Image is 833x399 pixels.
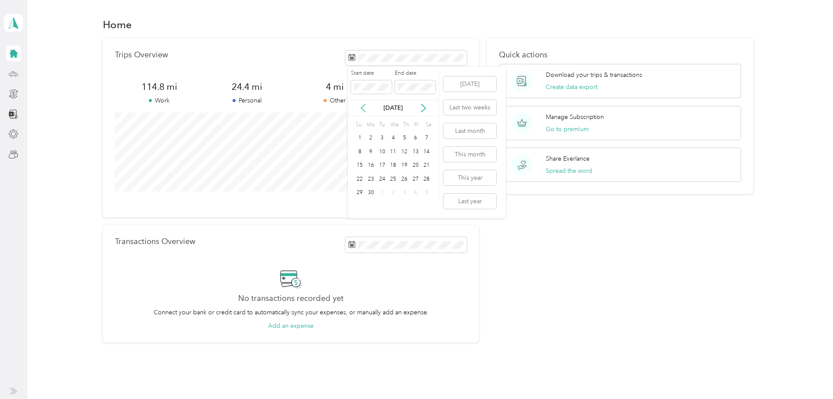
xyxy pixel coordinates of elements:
div: 2 [387,188,399,198]
div: Mo [365,119,375,131]
span: 4 mi [291,81,379,93]
div: 3 [399,188,410,198]
p: Quick actions [499,50,741,59]
p: Manage Subscription [546,112,604,122]
div: 11 [387,146,399,157]
div: 28 [421,174,433,185]
div: 18 [387,160,399,171]
p: Work [115,96,203,105]
div: 4 [410,188,421,198]
button: Go to premium [546,125,589,134]
p: Personal [203,96,291,105]
p: [DATE] [375,103,411,112]
div: 4 [387,133,399,144]
div: Sa [424,119,432,131]
button: Add an expense [268,321,314,330]
div: 1 [377,188,388,198]
div: Tu [378,119,386,131]
div: 20 [410,160,421,171]
div: 21 [421,160,433,171]
p: Other [291,96,379,105]
div: 30 [365,188,377,198]
div: 3 [377,133,388,144]
div: 29 [354,188,365,198]
div: Th [402,119,410,131]
div: 26 [399,174,410,185]
div: Fr [413,119,421,131]
p: Share Everlance [546,154,590,163]
div: 14 [421,146,433,157]
div: Su [354,119,362,131]
div: 5 [421,188,433,198]
button: This month [443,147,496,162]
div: 17 [377,160,388,171]
div: 15 [354,160,365,171]
div: 1 [354,133,365,144]
div: 12 [399,146,410,157]
p: Trips Overview [115,50,168,59]
h1: Home [103,20,132,29]
div: 16 [365,160,377,171]
label: End date [395,69,436,77]
div: 5 [399,133,410,144]
div: 25 [387,174,399,185]
div: 19 [399,160,410,171]
div: 24 [377,174,388,185]
p: Download your trips & transactions [546,70,642,79]
button: [DATE] [443,76,496,92]
span: 24.4 mi [203,81,291,93]
button: Last two weeks [443,100,496,115]
div: 2 [365,133,377,144]
button: Last month [443,123,496,138]
button: Last year [443,194,496,209]
div: 22 [354,174,365,185]
iframe: Everlance-gr Chat Button Frame [784,350,833,399]
p: Connect your bank or credit card to automatically sync your expenses, or manually add an expense. [154,308,429,317]
div: 13 [410,146,421,157]
label: Start date [351,69,392,77]
button: This year [443,170,496,185]
button: Spread the word [546,166,592,175]
span: 114.8 mi [115,81,203,93]
div: 8 [354,146,365,157]
h2: No transactions recorded yet [238,294,344,303]
div: 9 [365,146,377,157]
div: 10 [377,146,388,157]
div: 6 [410,133,421,144]
button: Create data export [546,82,597,92]
div: 27 [410,174,421,185]
p: Transactions Overview [115,237,195,246]
div: We [389,119,399,131]
div: 7 [421,133,433,144]
div: 23 [365,174,377,185]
